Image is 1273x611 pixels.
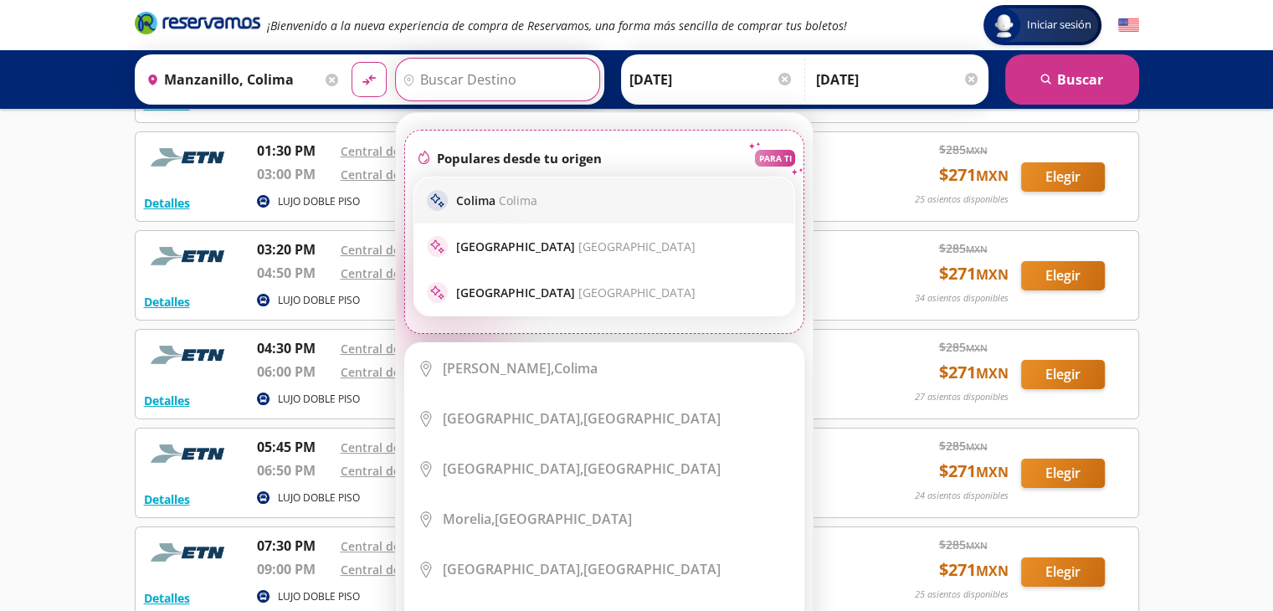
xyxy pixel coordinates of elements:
a: Central de Autobuses Colima [341,538,507,554]
span: $ 285 [939,239,988,257]
i: Brand Logo [135,10,260,35]
span: $ 285 [939,437,988,454]
p: 25 asientos disponibles [915,588,1009,602]
p: LUJO DOBLE PISO [278,293,360,308]
span: $ 271 [939,261,1009,286]
div: Colima [443,359,598,377]
small: MXN [976,167,1009,185]
span: $ 285 [939,338,988,356]
input: Elegir Fecha [629,59,793,100]
b: [PERSON_NAME], [443,359,554,377]
em: ¡Bienvenido a la nueva experiencia de compra de Reservamos, una forma más sencilla de comprar tus... [267,18,847,33]
input: Opcional [816,59,980,100]
div: [GEOGRAPHIC_DATA] [443,510,632,528]
a: Central de autobuses [341,265,464,281]
a: Central de Autobuses Colima [341,242,507,258]
img: RESERVAMOS [144,239,236,273]
small: MXN [966,144,988,157]
p: Populares desde tu origen [437,150,602,167]
p: 05:45 PM [257,437,332,457]
button: Elegir [1021,557,1105,587]
small: MXN [966,440,988,453]
small: MXN [976,265,1009,284]
span: Colima [499,193,537,208]
span: [GEOGRAPHIC_DATA] [578,239,696,254]
p: 03:20 PM [257,239,332,259]
p: LUJO DOBLE PISO [278,392,360,407]
img: RESERVAMOS [144,141,236,174]
small: MXN [976,562,1009,580]
p: 03:00 PM [257,164,332,184]
div: [GEOGRAPHIC_DATA] [443,560,721,578]
span: Iniciar sesión [1020,17,1098,33]
button: Detalles [144,293,190,311]
small: MXN [966,243,988,255]
a: Brand Logo [135,10,260,40]
a: Central de autobuses [341,167,464,182]
small: MXN [966,539,988,552]
span: $ 271 [939,557,1009,583]
button: Elegir [1021,360,1105,389]
p: LUJO DOBLE PISO [278,490,360,506]
img: RESERVAMOS [144,437,236,470]
p: [GEOGRAPHIC_DATA] [456,285,696,300]
b: [GEOGRAPHIC_DATA], [443,409,583,428]
button: Detalles [144,589,190,607]
p: PARA TI [759,152,792,164]
button: Buscar [1005,54,1139,105]
p: 04:50 PM [257,263,332,283]
button: Detalles [144,194,190,212]
span: $ 271 [939,360,1009,385]
button: English [1118,15,1139,36]
span: $ 271 [939,162,1009,187]
p: Colima [456,193,537,208]
b: Morelia, [443,510,495,528]
b: [GEOGRAPHIC_DATA], [443,460,583,478]
a: Central de autobuses [341,463,464,479]
span: $ 285 [939,536,988,553]
a: Central de Autobuses Colima [341,143,507,159]
p: 06:00 PM [257,362,332,382]
p: 24 asientos disponibles [915,489,1009,503]
img: RESERVAMOS [144,536,236,569]
small: MXN [976,364,1009,383]
span: $ 285 [939,141,988,158]
p: 34 asientos disponibles [915,291,1009,305]
p: 07:30 PM [257,536,332,556]
button: Elegir [1021,261,1105,290]
a: Central de autobuses [341,364,464,380]
div: [GEOGRAPHIC_DATA] [443,460,721,478]
p: 25 asientos disponibles [915,193,1009,207]
small: MXN [966,341,988,354]
div: [GEOGRAPHIC_DATA] [443,409,721,428]
b: [GEOGRAPHIC_DATA], [443,560,583,578]
p: [GEOGRAPHIC_DATA] [456,239,696,254]
button: Elegir [1021,162,1105,192]
button: Elegir [1021,459,1105,488]
input: Buscar Destino [396,59,595,100]
span: $ 271 [939,459,1009,484]
a: Central de autobuses [341,562,464,578]
small: MXN [976,463,1009,481]
p: 06:50 PM [257,460,332,480]
button: Detalles [144,490,190,508]
p: 09:00 PM [257,559,332,579]
input: Buscar Origen [140,59,322,100]
p: 04:30 PM [257,338,332,358]
p: LUJO DOBLE PISO [278,194,360,209]
a: Central de Autobuses Colima [341,439,507,455]
p: 01:30 PM [257,141,332,161]
span: [GEOGRAPHIC_DATA] [578,285,696,300]
button: Detalles [144,392,190,409]
p: 27 asientos disponibles [915,390,1009,404]
img: RESERVAMOS [144,338,236,372]
a: Central de Autobuses Colima [341,341,507,357]
p: LUJO DOBLE PISO [278,589,360,604]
